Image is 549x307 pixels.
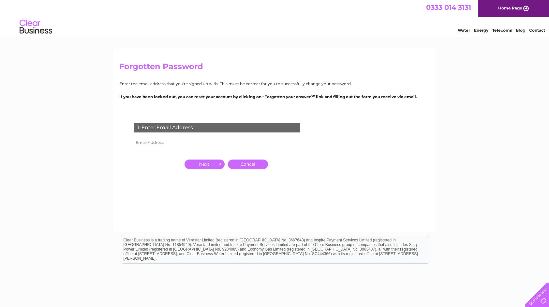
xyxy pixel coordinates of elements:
[119,81,430,87] p: Enter the email address that you're signed up with. This must be correct for you to successfully ...
[19,17,52,37] img: logo.png
[458,28,470,33] a: Water
[119,62,430,74] h2: Forgotten Password
[132,137,181,148] th: Email Address
[529,28,545,33] a: Contact
[516,28,525,33] a: Blog
[228,160,268,169] a: Cancel
[426,3,471,11] a: 0333 014 3131
[134,123,300,132] div: 1. Enter Email Address
[474,28,488,33] a: Energy
[121,4,429,32] div: Clear Business is a trading name of Verastar Limited (registered in [GEOGRAPHIC_DATA] No. 3667643...
[119,94,430,100] p: If you have been locked out, you can reset your account by clicking on “Forgotten your answer?” l...
[492,28,512,33] a: Telecoms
